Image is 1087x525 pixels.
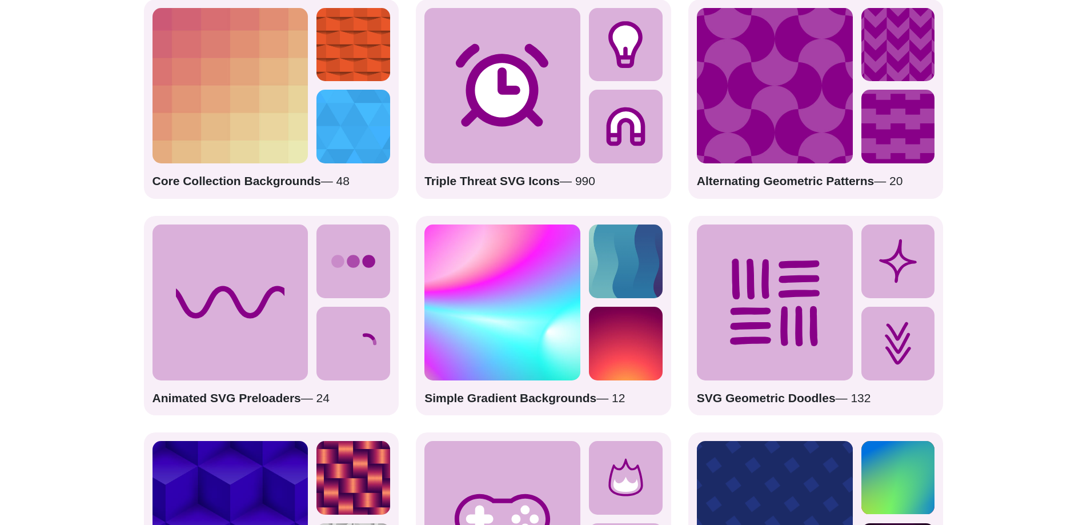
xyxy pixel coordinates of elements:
p: — 132 [697,389,935,407]
img: red shiny ribbon woven into a pattern [316,441,390,515]
strong: Alternating Geometric Patterns [697,174,874,187]
img: glowing yellow warming the purple vector sky [589,307,663,380]
strong: SVG Geometric Doodles [697,391,836,404]
img: grid of squares pink blending into yellow [153,8,308,164]
p: — 48 [153,172,391,190]
p: — 20 [697,172,935,190]
img: colorful radial mesh gradient rainbow [424,225,580,380]
strong: Core Collection Backgrounds [153,174,321,187]
img: Purple alternating chevron pattern [861,8,935,82]
img: purple zig zag zipper pattern [861,90,935,163]
strong: Simple Gradient Backgrounds [424,391,596,404]
p: — 24 [153,389,391,407]
img: orange repeating pattern of alternating raised tiles [316,8,390,82]
p: — 12 [424,389,663,407]
img: purple mushroom cap design pattern [697,8,853,164]
p: — 990 [424,172,663,190]
strong: Animated SVG Preloaders [153,391,301,404]
img: alternating gradient chain from purple to green [589,225,663,298]
strong: Triple Threat SVG Icons [424,174,560,187]
img: triangles in various blue shades background [316,90,390,163]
